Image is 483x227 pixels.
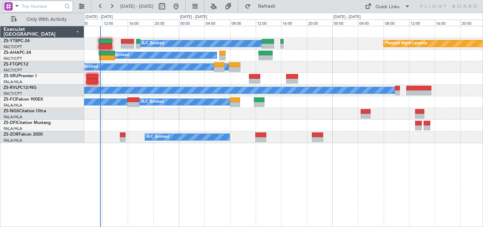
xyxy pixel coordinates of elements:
button: Only With Activity [8,14,77,25]
div: A/C Booked [142,38,164,49]
a: ZS-AHAPC-24 [4,51,31,55]
span: ZS-YTB [4,39,18,43]
div: 12:00 [409,19,435,26]
a: ZS-DFICitation Mustang [4,121,51,125]
a: ZS-NGSCitation Ultra [4,109,46,113]
span: Refresh [252,4,282,9]
div: 00:00 [332,19,358,26]
div: 04:00 [204,19,230,26]
div: 12:00 [256,19,281,26]
div: Planned Maint Lanseria [385,38,427,49]
span: ZS-RVL [4,86,18,90]
div: Quick Links [376,4,400,11]
a: FALA/HLA [4,138,22,143]
a: ZS-RVLPC12/NG [4,86,36,90]
div: A/C Booked [147,132,169,142]
button: Quick Links [361,1,414,12]
a: FACT/CPT [4,44,22,50]
span: ZS-FTG [4,62,18,67]
span: ZS-NGS [4,109,19,113]
div: 12:00 [102,19,128,26]
div: 16:00 [281,19,307,26]
div: [DATE] - [DATE] [333,14,361,20]
div: 20:00 [153,19,179,26]
a: FALA/HLA [4,103,22,108]
a: FACT/CPT [4,91,22,96]
div: 20:00 [307,19,332,26]
div: [DATE] - [DATE] [86,14,113,20]
span: ZS-DFI [4,121,17,125]
div: 16:00 [435,19,460,26]
a: ZS-SRUPremier I [4,74,36,78]
a: FALA/HLA [4,126,22,131]
div: 04:00 [358,19,383,26]
a: FALA/HLA [4,114,22,120]
div: A/C Booked [107,50,129,61]
span: ZS-AHA [4,51,19,55]
div: 16:00 [128,19,153,26]
a: ZS-YTBPC-24 [4,39,30,43]
a: ZS-FTGPC12 [4,62,28,67]
button: Refresh [241,1,284,12]
div: A/C Booked [76,62,98,72]
span: ZS-FCI [4,97,16,102]
span: Only With Activity [18,17,75,22]
span: [DATE] - [DATE] [120,3,153,10]
a: ZS-ZORFalcon 2000 [4,132,43,137]
a: FACT/CPT [4,68,22,73]
a: FACT/CPT [4,56,22,61]
div: [DATE] - [DATE] [180,14,207,20]
span: ZS-ZOR [4,132,19,137]
div: 00:00 [179,19,204,26]
a: ZS-FCIFalcon 900EX [4,97,43,102]
div: 08:00 [230,19,256,26]
div: 08:00 [77,19,102,26]
a: FALA/HLA [4,79,22,85]
div: A/C Booked [141,97,164,107]
div: 08:00 [384,19,409,26]
input: Trip Number [22,1,62,12]
span: ZS-SRU [4,74,18,78]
